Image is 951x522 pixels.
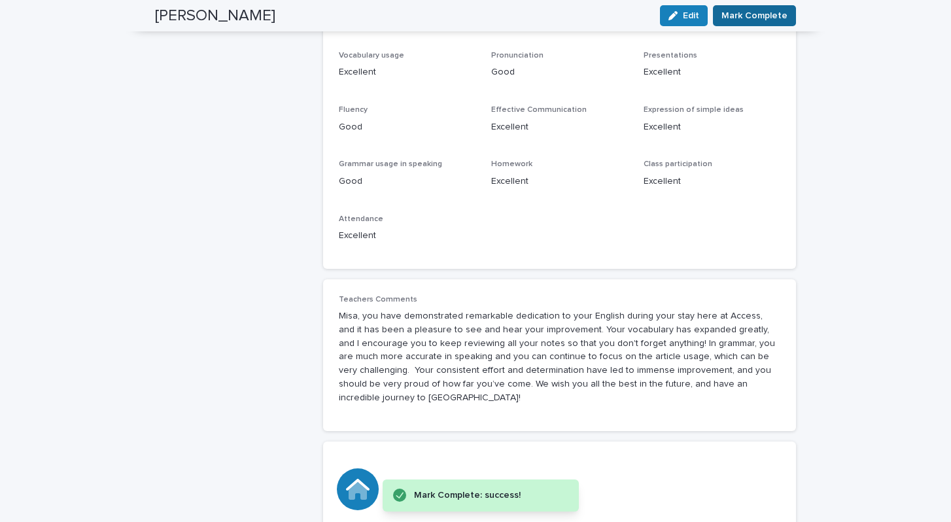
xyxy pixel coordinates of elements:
p: Excellent [644,120,780,134]
p: Excellent [339,229,475,243]
p: Excellent [644,175,780,188]
span: Effective Communication [491,106,587,114]
p: Excellent [491,175,628,188]
span: Vocabulary usage [339,52,404,60]
p: Excellent [491,120,628,134]
p: Excellent [339,65,475,79]
span: Presentations [644,52,697,60]
h2: [PERSON_NAME] [155,7,275,26]
button: Edit [660,5,708,26]
span: Edit [683,11,699,20]
p: Excellent [644,65,780,79]
span: Attendance [339,215,383,223]
span: Teachers Comments [339,296,417,304]
button: Mark Complete [713,5,796,26]
span: Grammar usage in speaking [339,160,442,168]
span: Homework [491,160,532,168]
span: Mark Complete [721,9,787,22]
p: Good [339,120,475,134]
p: Good [491,65,628,79]
p: Misa, you have demonstrated remarkable dedication to your English during your stay here at Access... [339,309,780,405]
span: Class participation [644,160,712,168]
p: Good [339,175,475,188]
span: Fluency [339,106,368,114]
div: Mark Complete: success! [414,487,553,504]
span: Pronunciation [491,52,544,60]
span: Expression of simple ideas [644,106,744,114]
